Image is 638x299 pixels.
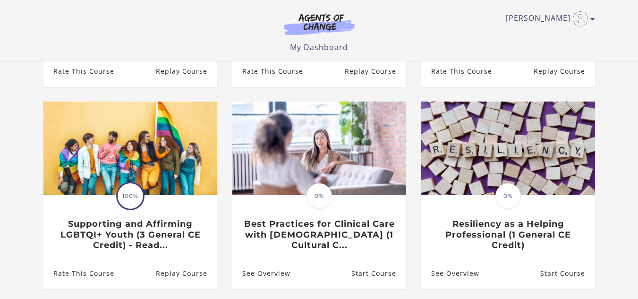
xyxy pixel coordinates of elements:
a: Best Practices for Clinical Care with Asian Americans (1 Cultural C...: Resume Course [351,258,406,289]
a: ChatGPT and AI for Social Workers and Mental Health Professionals (...: Rate This Course [43,56,114,86]
span: 0% [495,183,521,209]
a: Supporting and Affirming LGBTQI+ Youth (3 General CE Credit) - Read...: Rate This Course [43,258,114,289]
h3: Best Practices for Clinical Care with [DEMOGRAPHIC_DATA] (1 Cultural C... [242,219,396,251]
span: 100% [118,183,143,209]
a: Resiliency as a Helping Professional (1 General CE Credit): See Overview [421,258,479,289]
a: ChatGPT and AI for Social Workers and Mental Health Professionals (...: Resume Course [155,56,217,86]
a: Trauma-Informed Care (1 General CE Credit): Rate This Course [421,56,492,86]
a: Supporting and Affirming LGBTQI+ Youth (3 General CE Credit) - Read...: Resume Course [155,258,217,289]
a: Coping Strategies in Women and Children Living with Domestic Violen...: Resume Course [344,56,406,86]
a: Trauma-Informed Care (1 General CE Credit): Resume Course [533,56,595,86]
a: Toggle menu [506,11,590,26]
a: My Dashboard [290,42,348,52]
img: Agents of Change Logo [274,13,365,35]
a: Resiliency as a Helping Professional (1 General CE Credit): Resume Course [540,258,595,289]
h3: Resiliency as a Helping Professional (1 General CE Credit) [431,219,585,251]
a: Coping Strategies in Women and Children Living with Domestic Violen...: Rate This Course [232,56,303,86]
h3: Supporting and Affirming LGBTQI+ Youth (3 General CE Credit) - Read... [53,219,207,251]
span: 0% [306,183,332,209]
a: Best Practices for Clinical Care with Asian Americans (1 Cultural C...: See Overview [232,258,290,289]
